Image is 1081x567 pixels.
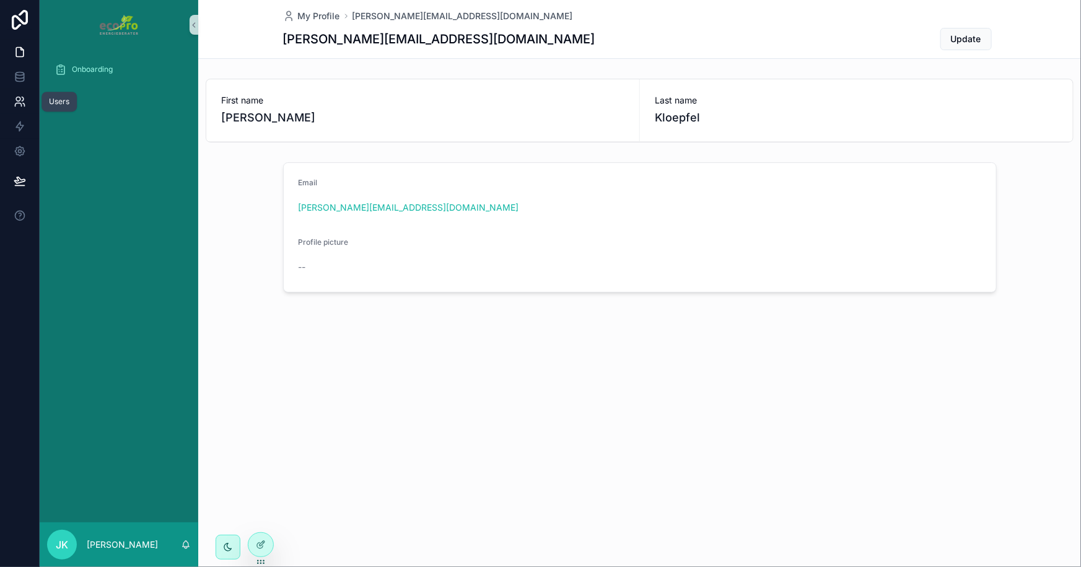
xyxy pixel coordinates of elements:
[655,94,1058,107] span: Last name
[283,10,340,22] a: My Profile
[299,237,349,247] span: Profile picture
[221,94,624,107] span: First name
[298,10,340,22] span: My Profile
[299,178,318,187] span: Email
[56,537,68,552] span: JK
[352,10,573,22] a: [PERSON_NAME][EMAIL_ADDRESS][DOMAIN_NAME]
[299,261,306,273] span: --
[655,109,1058,126] span: Kloepfel
[299,201,519,214] a: [PERSON_NAME][EMAIL_ADDRESS][DOMAIN_NAME]
[72,64,113,74] span: Onboarding
[87,538,158,551] p: [PERSON_NAME]
[40,50,198,97] div: scrollable content
[47,58,191,81] a: Onboarding
[221,109,624,126] span: [PERSON_NAME]
[49,97,69,107] div: Users
[283,30,595,48] h1: [PERSON_NAME][EMAIL_ADDRESS][DOMAIN_NAME]
[951,33,981,45] span: Update
[100,15,138,35] img: App logo
[940,28,992,50] button: Update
